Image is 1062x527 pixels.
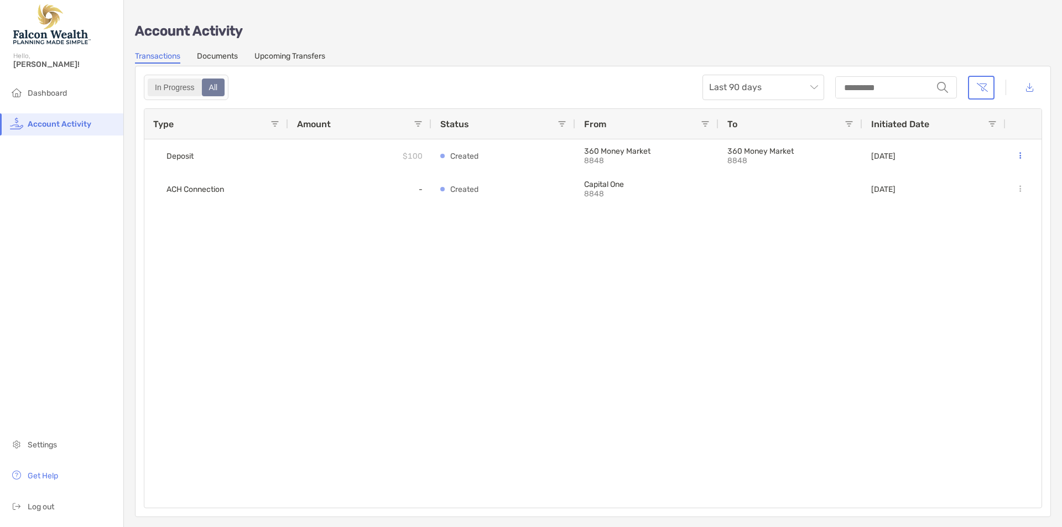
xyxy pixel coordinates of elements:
div: segmented control [144,75,228,100]
span: Dashboard [28,88,67,98]
img: get-help icon [10,468,23,482]
img: household icon [10,86,23,99]
span: [PERSON_NAME]! [13,60,117,69]
p: Capital One [584,180,710,189]
img: input icon [937,82,948,93]
p: 8848 [584,156,662,165]
span: Log out [28,502,54,512]
a: Upcoming Transfers [254,51,325,64]
div: - [288,173,431,206]
span: Amount [297,119,331,129]
span: From [584,119,606,129]
p: Account Activity [135,24,1051,38]
p: Created [450,182,478,196]
button: Clear filters [968,76,995,100]
p: 360 Money Market [727,147,853,156]
img: logout icon [10,499,23,513]
span: Settings [28,440,57,450]
span: Last 90 days [709,75,818,100]
p: [DATE] [871,185,896,194]
a: Transactions [135,51,180,64]
img: settings icon [10,437,23,451]
span: Status [440,119,469,129]
p: [DATE] [871,152,896,161]
span: Type [153,119,174,129]
p: 8848 [584,189,662,199]
div: In Progress [149,80,201,95]
span: ACH Connection [166,180,224,199]
img: activity icon [10,117,23,130]
div: All [203,80,224,95]
span: Initiated Date [871,119,929,129]
p: $100 [403,149,423,163]
span: Account Activity [28,119,91,129]
p: 360 Money Market [584,147,710,156]
a: Documents [197,51,238,64]
img: Falcon Wealth Planning Logo [13,4,91,44]
p: Created [450,149,478,163]
span: Deposit [166,147,194,165]
span: Get Help [28,471,58,481]
span: To [727,119,737,129]
p: 8848 [727,156,805,165]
